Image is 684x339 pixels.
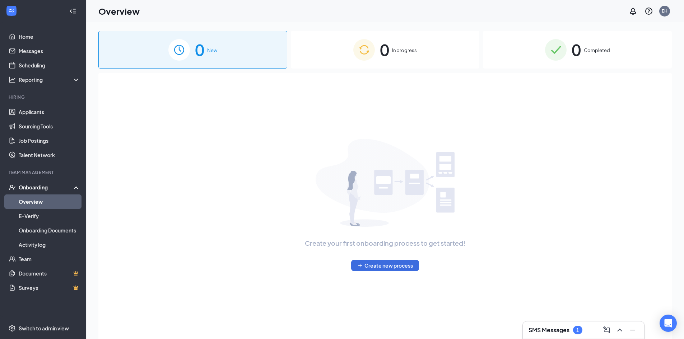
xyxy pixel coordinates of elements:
a: E-Verify [19,209,80,223]
a: DocumentsCrown [19,266,80,281]
div: Open Intercom Messenger [660,315,677,332]
span: In progress [392,47,417,54]
span: 0 [572,37,581,62]
svg: Minimize [628,326,637,334]
button: Minimize [627,324,638,336]
h1: Overview [98,5,140,17]
svg: ChevronUp [615,326,624,334]
div: Hiring [9,94,79,100]
button: ChevronUp [614,324,625,336]
button: ComposeMessage [601,324,613,336]
a: Messages [19,44,80,58]
span: New [207,47,217,54]
div: 1 [576,327,579,333]
div: Onboarding [19,184,74,191]
div: Switch to admin view [19,325,69,332]
div: Team Management [9,169,79,175]
a: Applicants [19,105,80,119]
svg: Plus [357,263,363,268]
a: Scheduling [19,58,80,72]
svg: Collapse [69,8,76,15]
a: Activity log [19,237,80,252]
svg: Notifications [629,7,637,15]
svg: QuestionInfo [645,7,653,15]
a: Talent Network [19,148,80,162]
span: 0 [195,37,204,62]
a: Overview [19,194,80,209]
span: Create your first onboarding process to get started! [305,238,465,248]
a: Sourcing Tools [19,119,80,133]
div: Reporting [19,76,80,83]
svg: UserCheck [9,184,16,191]
a: SurveysCrown [19,281,80,295]
a: Onboarding Documents [19,223,80,237]
h3: SMS Messages [529,326,569,334]
svg: ComposeMessage [602,326,611,334]
span: 0 [380,37,389,62]
button: PlusCreate new process [351,260,419,271]
svg: Settings [9,325,16,332]
svg: WorkstreamLogo [8,7,15,14]
a: Job Postings [19,133,80,148]
span: Completed [584,47,610,54]
a: Team [19,252,80,266]
svg: Analysis [9,76,16,83]
div: EH [662,8,667,14]
a: Home [19,29,80,44]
